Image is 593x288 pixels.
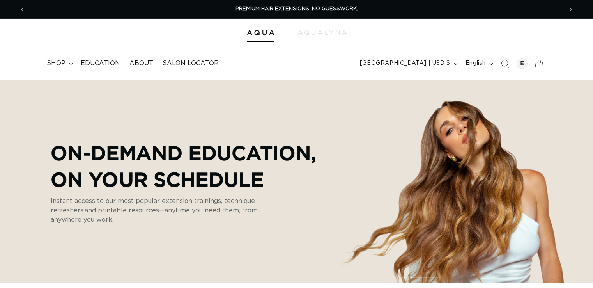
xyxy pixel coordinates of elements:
[562,2,579,17] button: Next announcement
[235,6,358,11] span: PREMIUM HAIR EXTENSIONS. NO GUESSWORK.
[42,55,76,72] summary: shop
[51,139,316,192] p: On-Demand Education, On Your Schedule
[81,59,120,68] span: Education
[496,55,513,72] summary: Search
[355,56,461,71] button: [GEOGRAPHIC_DATA] | USD $
[47,59,65,68] span: shop
[14,2,31,17] button: Previous announcement
[360,59,450,68] span: [GEOGRAPHIC_DATA] | USD $
[76,55,125,72] a: Education
[129,59,153,68] span: About
[51,196,277,224] p: Instant access to our most popular extension trainings, technique refreshers,and printable resour...
[125,55,158,72] a: About
[158,55,223,72] a: Salon Locator
[461,56,496,71] button: English
[163,59,219,68] span: Salon Locator
[466,59,486,68] span: English
[298,30,347,35] img: aqualyna.com
[247,30,274,36] img: Aqua Hair Extensions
